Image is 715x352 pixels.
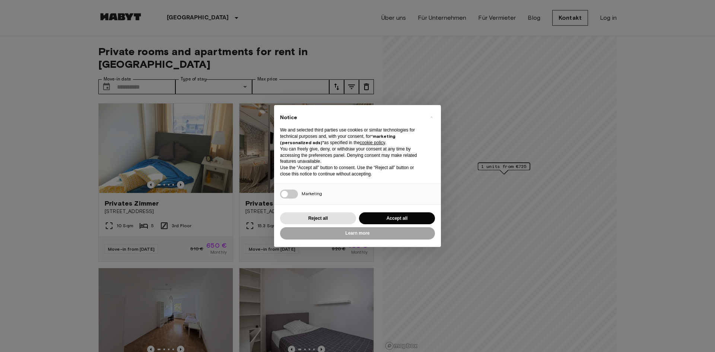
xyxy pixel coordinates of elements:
[430,112,433,121] span: ×
[280,127,423,146] p: We and selected third parties use cookies or similar technologies for technical purposes and, wit...
[280,114,423,121] h2: Notice
[280,212,356,225] button: Reject all
[280,133,395,145] strong: “marketing (personalized ads)”
[280,146,423,165] p: You can freely give, deny, or withdraw your consent at any time by accessing the preferences pane...
[359,212,435,225] button: Accept all
[425,111,437,123] button: Close this notice
[280,227,435,240] button: Learn more
[360,140,385,145] a: cookie policy
[302,191,322,196] span: Marketing
[280,165,423,177] p: Use the “Accept all” button to consent. Use the “Reject all” button or close this notice to conti...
